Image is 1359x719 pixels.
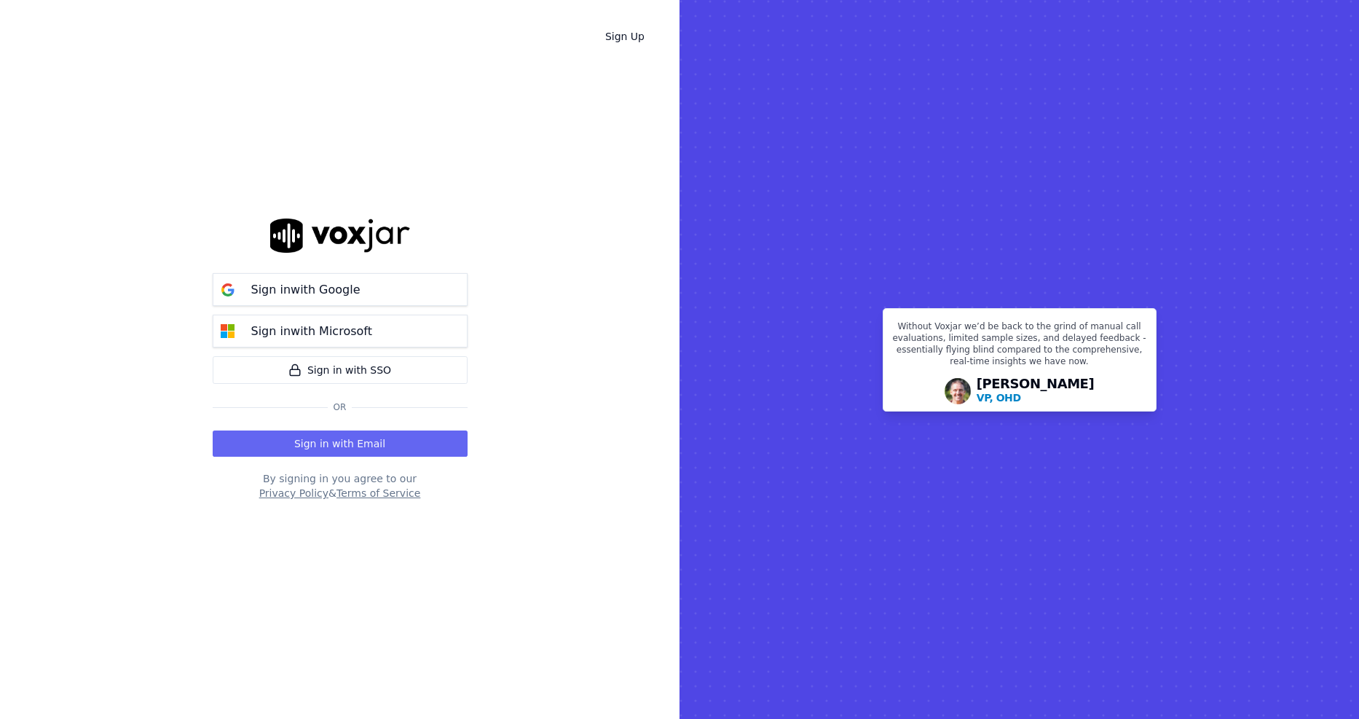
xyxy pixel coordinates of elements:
[251,281,361,299] p: Sign in with Google
[977,377,1095,405] div: [PERSON_NAME]
[213,471,468,500] div: By signing in you agree to our &
[213,275,243,305] img: google Sign in button
[251,323,372,340] p: Sign in with Microsoft
[977,390,1021,405] p: VP, OHD
[336,486,420,500] button: Terms of Service
[328,401,352,413] span: Or
[892,321,1147,373] p: Without Voxjar we’d be back to the grind of manual call evaluations, limited sample sizes, and de...
[213,317,243,346] img: microsoft Sign in button
[270,219,410,253] img: logo
[213,273,468,306] button: Sign inwith Google
[594,23,656,50] a: Sign Up
[213,356,468,384] a: Sign in with SSO
[259,486,328,500] button: Privacy Policy
[213,315,468,347] button: Sign inwith Microsoft
[945,378,971,404] img: Avatar
[213,431,468,457] button: Sign in with Email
